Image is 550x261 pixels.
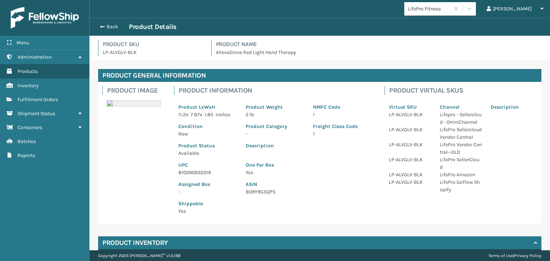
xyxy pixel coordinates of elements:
span: Fulfillment Orders [18,97,58,103]
div: | [488,250,541,261]
p: - [246,130,304,138]
h4: Product SKU [103,40,203,49]
h4: Product Virtual SKUs [389,86,537,95]
p: Virtual SKU [389,103,431,111]
span: 7.87 x [190,112,202,118]
p: One Per Box [246,161,372,169]
img: 51104088640_40f294f443_o-scaled-700x700.jpg [107,100,161,107]
p: ASIN [246,181,372,188]
p: 1 [313,130,372,138]
p: LP-ALVGLV-BLK [389,141,431,148]
p: Description [491,103,533,111]
span: Menu [16,40,29,46]
p: Product Weight [246,103,304,111]
span: Administration [18,54,52,60]
p: LP-ALVGLV-BLK [389,126,431,133]
span: 11.2 x [178,112,188,118]
p: Channel [440,103,482,111]
span: 2 lb [246,112,254,118]
a: Privacy Policy [514,253,541,258]
p: Yes [246,169,372,176]
p: LP-ALVGLV-BLK [389,156,431,163]
span: Batches [18,138,36,144]
p: Product LxWxH [178,103,237,111]
p: Description [246,142,372,149]
p: 810090932019 [178,169,237,176]
p: Product Category [246,123,304,130]
p: Lifepro - Sellercloud - OmniChannel [440,111,482,126]
span: Shipment Status [18,110,55,117]
h4: Product General Information [98,69,541,82]
div: LifePro Fitness [408,5,450,13]
p: LP-ALVGLV-BLK [389,111,431,118]
p: 1 [313,111,372,118]
p: NMFC Code [313,103,372,111]
p: Freight Class Code [313,123,372,130]
p: New [178,130,237,138]
p: Assigned Box [178,181,237,188]
h3: Product Details [129,23,177,31]
span: Inventory [18,83,39,89]
p: Yes [178,207,237,215]
p: LP-ALVGLV-BLK [103,49,203,56]
p: Copyright 2023 [PERSON_NAME]™ v 1.0.188 [98,250,180,261]
h4: Product Name [216,40,542,49]
p: LifePro Amazon [440,171,482,178]
p: B09Y9G5QPS [246,188,372,196]
p: - [178,188,237,196]
h4: Product Inventory [102,238,168,247]
p: UPC [178,161,237,169]
p: LifePro GoFlow Shopify [440,178,482,193]
h4: Product Information [179,86,376,95]
a: Terms of Use [488,253,513,258]
p: LifePro Sellercloud Vendor Central [440,126,482,141]
span: Products [18,68,38,74]
p: Product Status [178,142,237,149]
span: Reports [18,152,35,158]
span: Inches [216,112,230,118]
img: logo [11,7,79,29]
button: Back [96,24,129,30]
span: 1.85 [204,112,213,118]
p: AllevaGlove Red Light Hand Therapy [216,49,542,56]
p: LifePro SellerCloud [440,156,482,171]
p: LifePro Vendor Central--OLD [440,141,482,156]
p: LP-ALVGLV-BLK [389,178,431,186]
p: Condition [178,123,237,130]
p: Shippable [178,200,237,207]
span: Containers [18,124,42,130]
h4: Product Image [107,86,165,95]
p: Available [178,149,237,157]
p: LP-ALVGLV-BLK [389,171,431,178]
